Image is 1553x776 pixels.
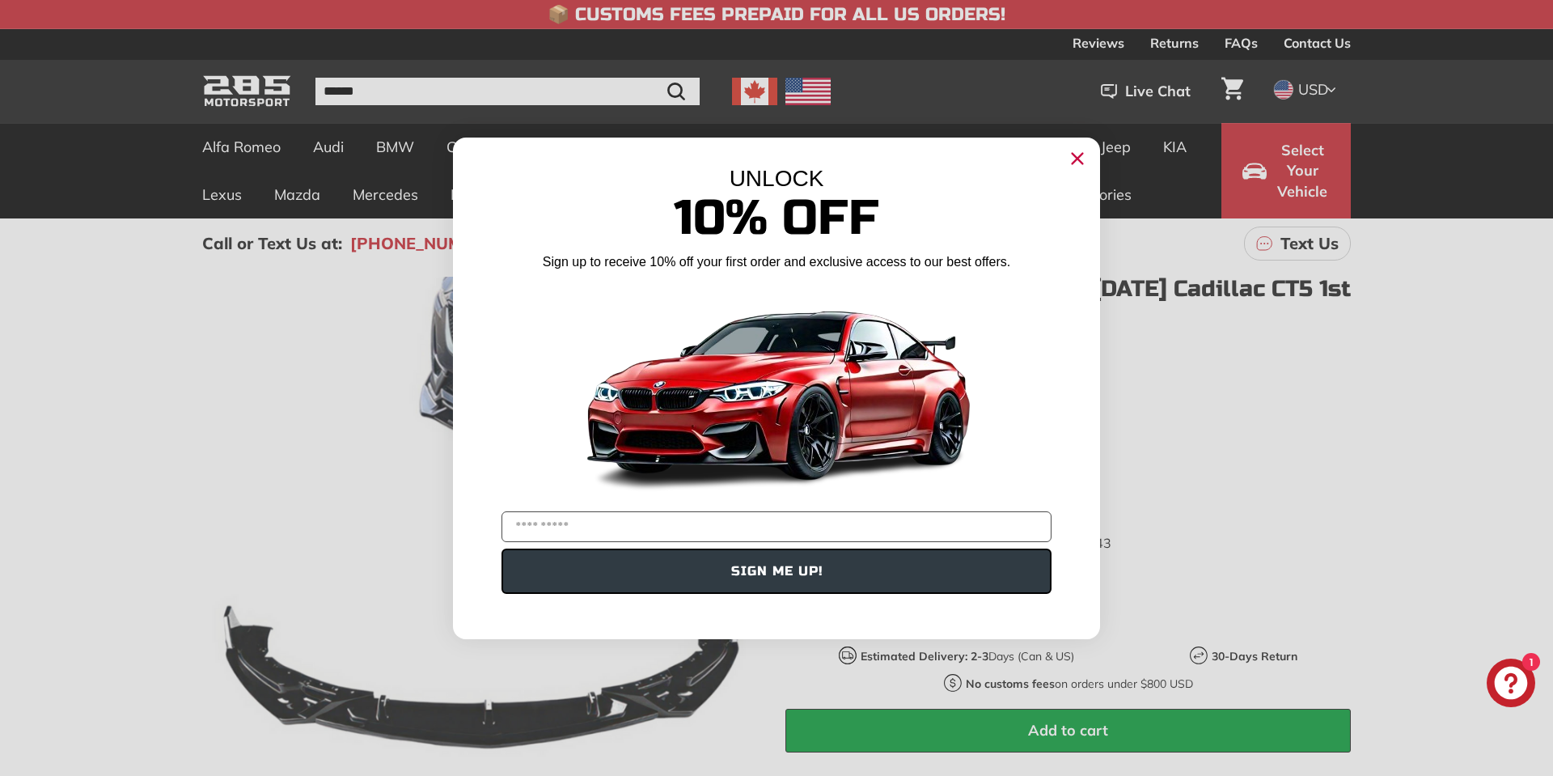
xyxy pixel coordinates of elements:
[730,166,824,191] span: UNLOCK
[1064,146,1090,172] button: Close dialog
[574,278,979,505] img: Banner showing BMW 4 Series Body kit
[501,511,1052,542] input: YOUR EMAIL
[543,255,1010,269] span: Sign up to receive 10% off your first order and exclusive access to our best offers.
[501,549,1052,594] button: SIGN ME UP!
[1482,659,1540,711] inbox-online-store-chat: Shopify online store chat
[674,189,879,248] span: 10% Off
